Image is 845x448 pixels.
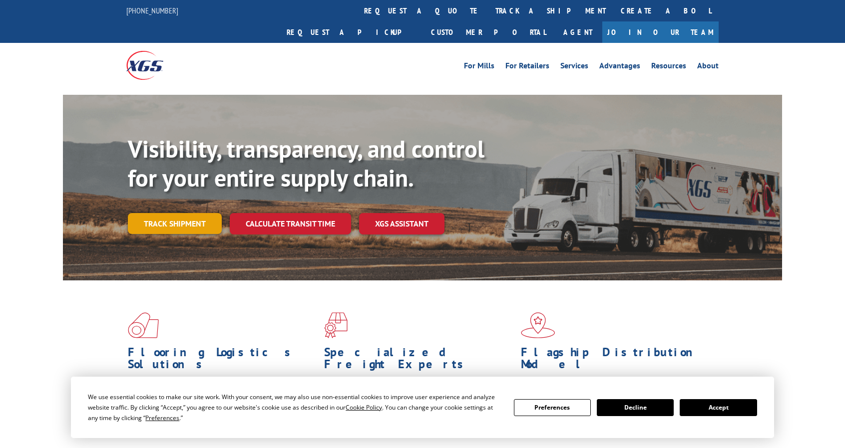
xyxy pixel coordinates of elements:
[359,213,444,234] a: XGS ASSISTANT
[521,375,705,399] span: Our agile distribution network gives you nationwide inventory management on demand.
[599,62,640,73] a: Advantages
[514,399,591,416] button: Preferences
[324,375,513,420] p: From 123 overlength loads to delicate cargo, our experienced staff knows the best way to move you...
[145,414,179,422] span: Preferences
[521,346,710,375] h1: Flagship Distribution Model
[126,5,178,15] a: [PHONE_NUMBER]
[128,213,222,234] a: Track shipment
[279,21,423,43] a: Request a pickup
[505,62,549,73] a: For Retailers
[128,375,316,411] span: As an industry carrier of choice, XGS has brought innovation and dedication to flooring logistics...
[128,346,317,375] h1: Flooring Logistics Solutions
[680,399,757,416] button: Accept
[560,62,588,73] a: Services
[464,62,494,73] a: For Mills
[230,213,351,234] a: Calculate transit time
[324,312,348,338] img: xgs-icon-focused-on-flooring-red
[521,312,555,338] img: xgs-icon-flagship-distribution-model-red
[602,21,719,43] a: Join Our Team
[651,62,686,73] a: Resources
[423,21,553,43] a: Customer Portal
[88,392,501,423] div: We use essential cookies to make our site work. With your consent, we may also use non-essential ...
[71,377,774,438] div: Cookie Consent Prompt
[697,62,719,73] a: About
[324,346,513,375] h1: Specialized Freight Experts
[346,403,382,412] span: Cookie Policy
[553,21,602,43] a: Agent
[128,312,159,338] img: xgs-icon-total-supply-chain-intelligence-red
[597,399,674,416] button: Decline
[128,133,484,193] b: Visibility, transparency, and control for your entire supply chain.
